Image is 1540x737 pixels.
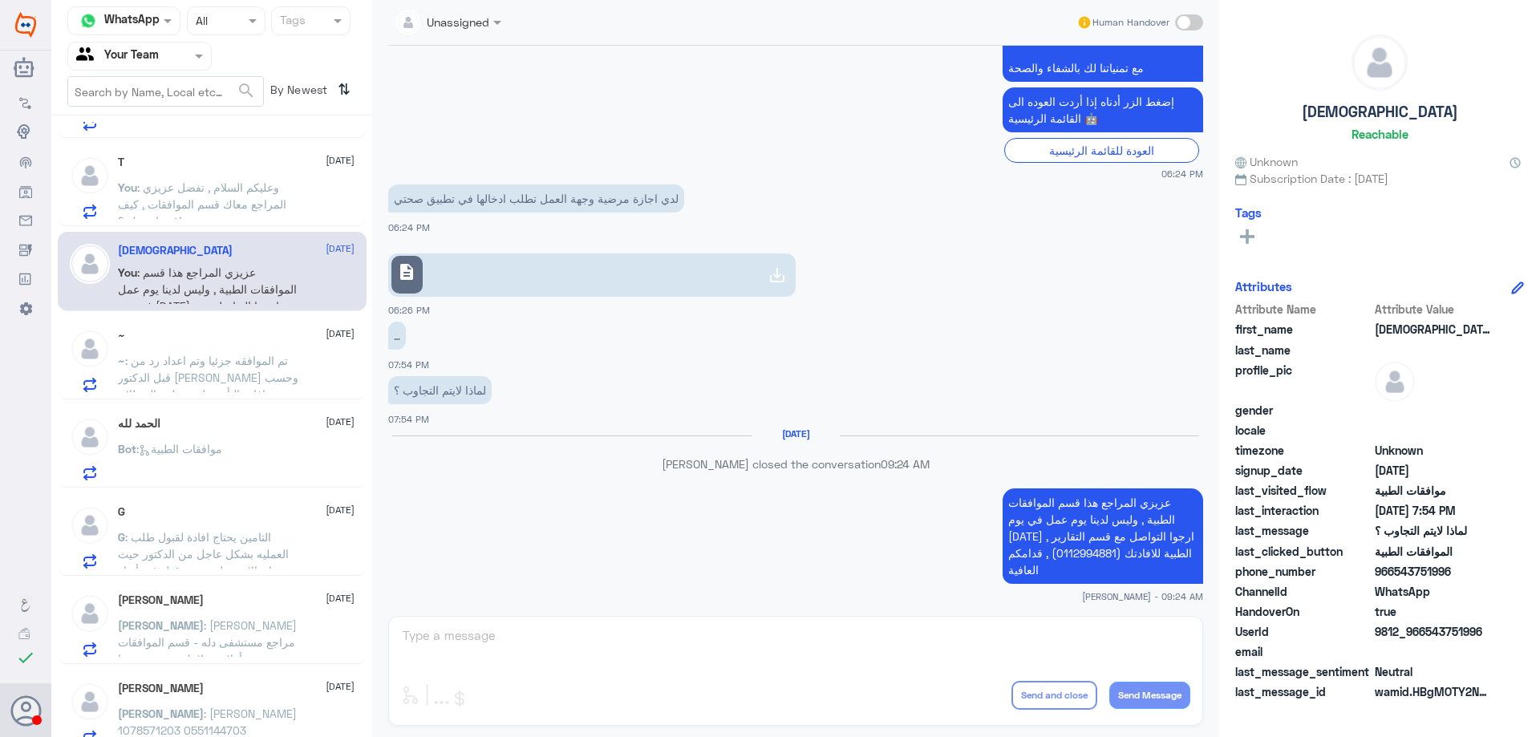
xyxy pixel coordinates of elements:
[1235,502,1372,519] span: last_interaction
[388,414,429,424] span: 07:54 PM
[1235,683,1372,700] span: last_message_id
[1235,205,1262,220] h6: Tags
[326,326,355,341] span: [DATE]
[1004,138,1199,163] div: العودة للقائمة الرئيسية
[752,428,840,439] h6: [DATE]
[118,244,233,257] h5: Mohammed
[118,530,125,544] span: G
[136,442,222,456] span: : موافقات الطبية
[1375,583,1491,600] span: 2
[70,417,110,457] img: defaultAdmin.png
[1161,167,1203,180] span: 06:24 PM
[1375,543,1491,560] span: الموافقات الطبية
[388,322,406,350] p: 3/10/2025, 7:54 PM
[237,78,256,104] button: search
[1375,502,1491,519] span: 2025-10-03T16:54:53.826Z
[118,593,204,607] h5: خالد شولان
[1092,15,1169,30] span: Human Handover
[1235,301,1372,318] span: Attribute Name
[881,457,930,471] span: 09:24 AM
[76,9,100,33] img: whatsapp.png
[1375,321,1491,338] span: Mohammed
[1011,681,1097,710] button: Send and close
[15,12,36,38] img: Widebot Logo
[70,505,110,545] img: defaultAdmin.png
[388,253,796,297] a: description
[388,222,430,233] span: 06:24 PM
[1375,362,1415,402] img: defaultAdmin.png
[388,184,684,213] p: 3/10/2025, 6:24 PM
[1235,563,1372,580] span: phone_number
[1235,362,1372,399] span: profile_pic
[118,707,204,720] span: [PERSON_NAME]
[278,11,306,32] div: Tags
[1235,663,1372,680] span: last_message_sentiment
[70,156,110,196] img: defaultAdmin.png
[118,618,204,632] span: [PERSON_NAME]
[1235,170,1524,187] span: Subscription Date : [DATE]
[1235,462,1372,479] span: signup_date
[16,648,35,667] i: check
[338,76,351,103] i: ⇅
[1003,488,1203,584] p: 4/10/2025, 9:24 AM
[1352,127,1408,141] h6: Reachable
[1375,402,1491,419] span: null
[1375,301,1491,318] span: Attribute Value
[1375,522,1491,539] span: لماذا لايتم التجاوب ؟
[118,180,137,194] span: You
[70,593,110,634] img: defaultAdmin.png
[1235,153,1298,170] span: Unknown
[1003,87,1203,132] p: 3/10/2025, 6:24 PM
[70,244,110,284] img: defaultAdmin.png
[76,44,100,68] img: yourTeam.svg
[1375,663,1491,680] span: 0
[388,359,429,370] span: 07:54 PM
[397,262,416,281] span: description
[118,265,297,346] span: : عزيزي المراجع هذا قسم الموافقات الطبية , وليس لدينا يوم عمل في يوم [DATE] , ارجوا التواصل مع قس...
[118,329,125,342] h5: ~
[326,503,355,517] span: [DATE]
[70,682,110,722] img: defaultAdmin.png
[68,77,263,106] input: Search by Name, Local etc…
[10,695,41,726] button: Avatar
[388,376,492,404] p: 3/10/2025, 7:54 PM
[1375,462,1491,479] span: 2025-10-03T09:08:09.165Z
[326,241,355,256] span: [DATE]
[118,530,289,594] span: : التامين يحتاج افادة لقبول طلب العمليه بشكل عاجل من الدكتور حيث ان الاشعه لم توضح قطع في أوتار ا...
[118,505,125,519] h5: G
[1235,342,1372,358] span: last_name
[1375,422,1491,439] span: null
[264,76,331,108] span: By Newest
[1375,623,1491,640] span: 9812_966543751996
[1235,583,1372,600] span: ChannelId
[1375,482,1491,499] span: موافقات الطبية
[1235,623,1372,640] span: UserId
[326,679,355,694] span: [DATE]
[388,305,430,315] span: 06:26 PM
[1235,402,1372,419] span: gender
[118,156,124,169] h5: T
[237,81,256,100] span: search
[1235,543,1372,560] span: last_clicked_button
[1375,442,1491,459] span: Unknown
[118,180,286,228] span: : وعليكم السلام , تفضل عزيزي المراجع معاك قسم الموافقات , كيف اقدر اخدمك ؟
[1235,321,1372,338] span: first_name
[1352,35,1407,90] img: defaultAdmin.png
[118,354,298,401] span: : تم الموافقه جزئيا وتم اعداد رد من قبل الدكتور [PERSON_NAME] وحسب افادة التأمين لم يستلمو الرد للان
[1109,682,1190,709] button: Send Message
[1375,683,1491,700] span: wamid.HBgMOTY2NTQzNzUxOTk2FQIAEhgUM0E4QjI0RDJGQkIyMUU0REVGRTkA
[326,415,355,429] span: [DATE]
[118,442,136,456] span: Bot
[118,265,137,279] span: You
[118,417,160,431] h5: الحمد لله
[118,682,204,695] h5: Abdulaziz
[326,153,355,168] span: [DATE]
[1302,103,1458,121] h5: [DEMOGRAPHIC_DATA]
[118,354,125,367] span: ~
[1235,442,1372,459] span: timezone
[1082,589,1203,603] span: [PERSON_NAME] - 09:24 AM
[118,707,297,737] span: : [PERSON_NAME] 1078571203 0551144703
[1235,522,1372,539] span: last_message
[1375,643,1491,660] span: null
[1235,279,1292,294] h6: Attributes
